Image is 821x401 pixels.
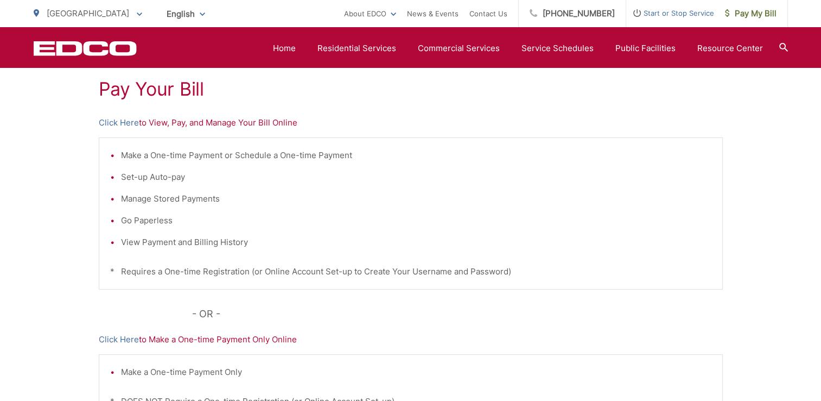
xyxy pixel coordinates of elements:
[99,333,139,346] a: Click Here
[121,149,711,162] li: Make a One-time Payment or Schedule a One-time Payment
[317,42,396,55] a: Residential Services
[121,192,711,205] li: Manage Stored Payments
[47,8,129,18] span: [GEOGRAPHIC_DATA]
[99,78,723,100] h1: Pay Your Bill
[121,214,711,227] li: Go Paperless
[725,7,777,20] span: Pay My Bill
[121,171,711,184] li: Set-up Auto-pay
[110,265,711,278] p: * Requires a One-time Registration (or Online Account Set-up to Create Your Username and Password)
[273,42,296,55] a: Home
[521,42,594,55] a: Service Schedules
[121,366,711,379] li: Make a One-time Payment Only
[158,4,213,23] span: English
[469,7,507,20] a: Contact Us
[99,333,723,346] p: to Make a One-time Payment Only Online
[121,236,711,249] li: View Payment and Billing History
[407,7,459,20] a: News & Events
[34,41,137,56] a: EDCD logo. Return to the homepage.
[99,116,139,129] a: Click Here
[192,306,723,322] p: - OR -
[344,7,396,20] a: About EDCO
[615,42,676,55] a: Public Facilities
[418,42,500,55] a: Commercial Services
[99,116,723,129] p: to View, Pay, and Manage Your Bill Online
[697,42,763,55] a: Resource Center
